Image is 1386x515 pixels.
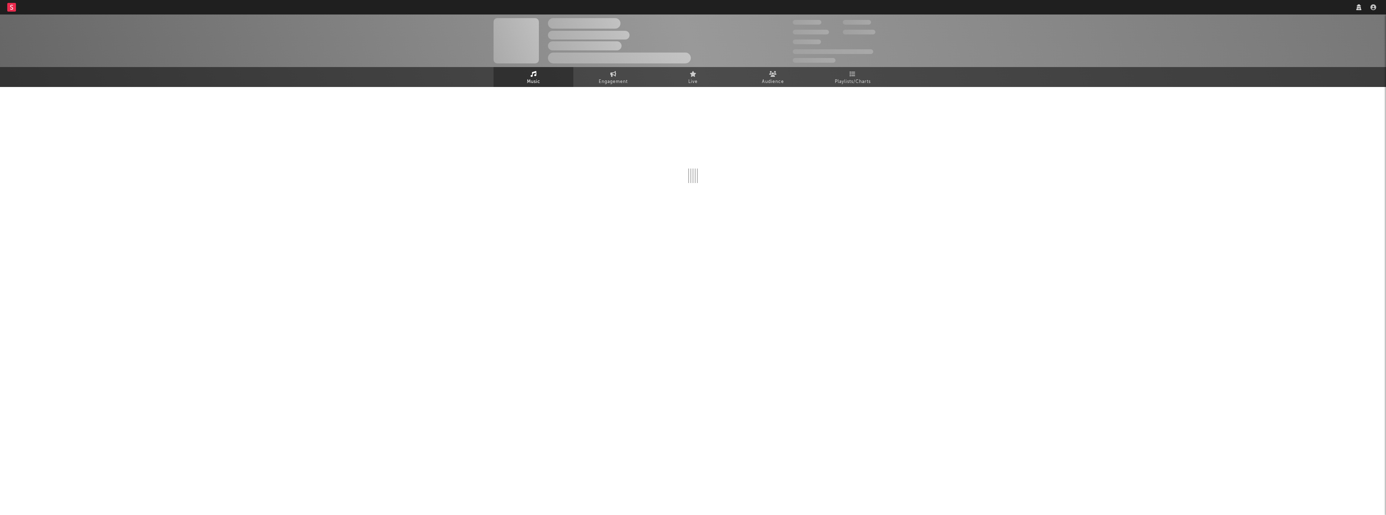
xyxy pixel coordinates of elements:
[688,78,698,86] span: Live
[843,30,875,34] span: 1 000 000
[813,67,892,87] a: Playlists/Charts
[733,67,813,87] a: Audience
[653,67,733,87] a: Live
[835,78,871,86] span: Playlists/Charts
[793,20,821,25] span: 300 000
[793,58,836,63] span: Jump Score: 85.0
[494,67,573,87] a: Music
[793,40,821,44] span: 100 000
[843,20,871,25] span: 100 000
[793,49,873,54] span: 50 000 000 Monthly Listeners
[573,67,653,87] a: Engagement
[793,30,829,34] span: 50 000 000
[599,78,628,86] span: Engagement
[762,78,784,86] span: Audience
[527,78,540,86] span: Music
